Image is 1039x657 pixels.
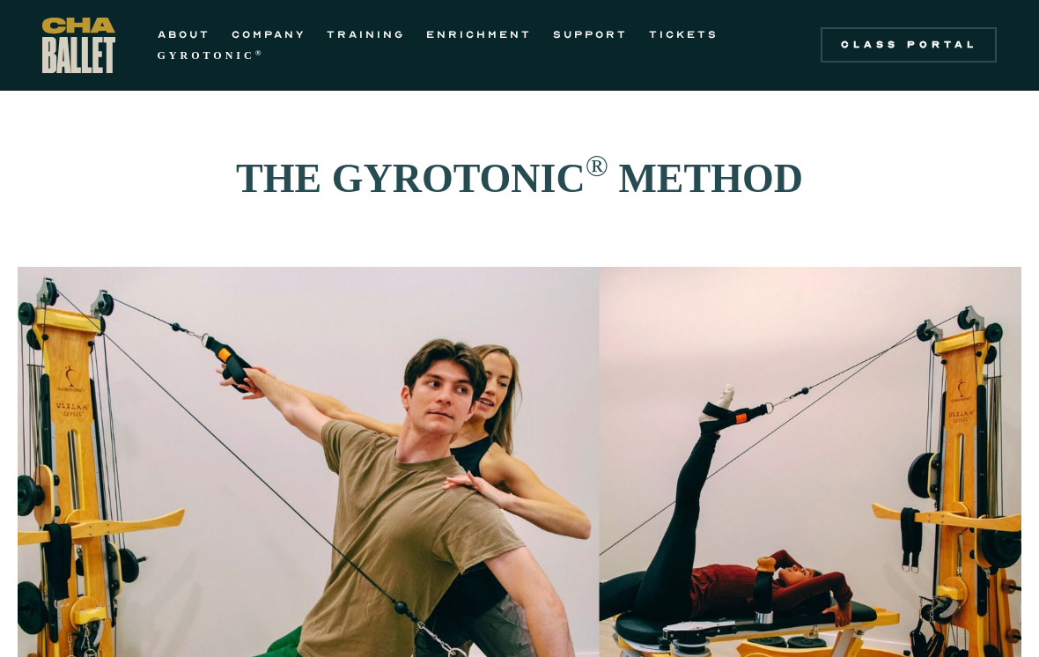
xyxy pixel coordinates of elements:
sup: ® [586,149,608,182]
a: ABOUT [158,24,210,45]
a: ENRICHMENT [426,24,532,45]
strong: METHOD [618,156,803,201]
a: TICKETS [649,24,718,45]
div: Class Portal [831,38,986,52]
a: COMPANY [232,24,306,45]
strong: GYROTONIC [158,49,255,62]
a: SUPPORT [553,24,628,45]
a: TRAINING [327,24,405,45]
a: GYROTONIC® [158,45,265,66]
a: Class Portal [821,27,997,63]
a: home [42,18,115,73]
strong: THE GYROTONIC [236,156,586,201]
sup: ® [255,48,265,57]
